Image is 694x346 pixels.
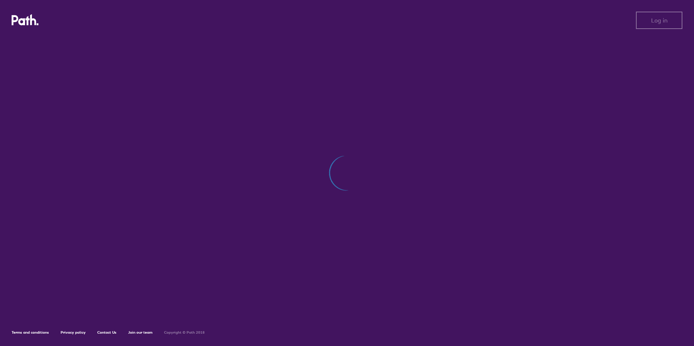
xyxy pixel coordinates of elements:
h6: Copyright © Path 2018 [164,330,205,335]
a: Join our team [128,330,152,335]
button: Log in [636,12,682,29]
span: Log in [651,17,668,24]
a: Privacy policy [61,330,86,335]
a: Terms and conditions [12,330,49,335]
a: Contact Us [97,330,117,335]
